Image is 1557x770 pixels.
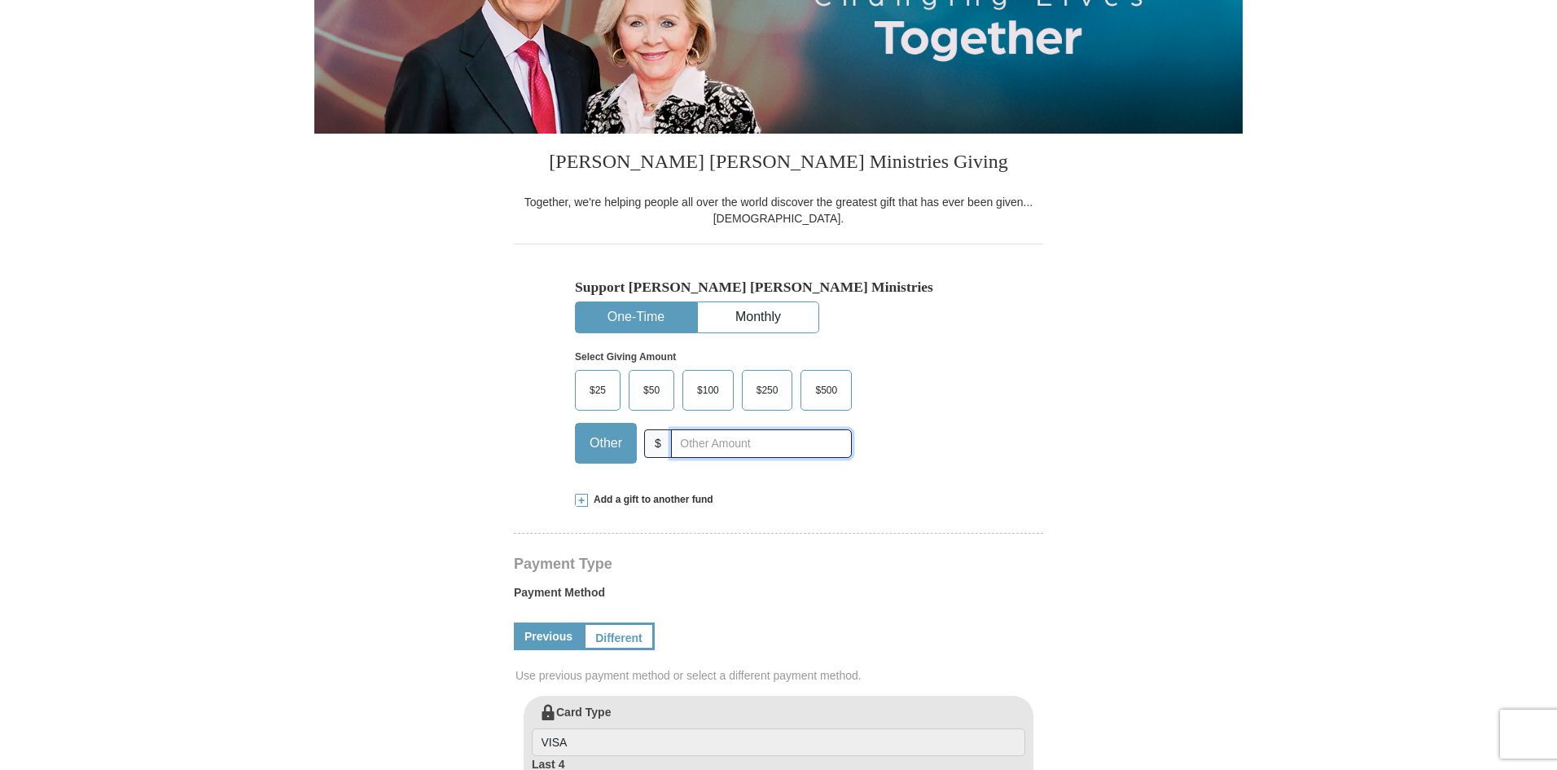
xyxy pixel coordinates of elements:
input: Card Type [532,728,1025,756]
label: Card Type [532,704,1025,756]
span: Add a gift to another fund [588,493,713,507]
span: $250 [748,378,787,403]
a: Different [583,623,655,650]
span: Use previous payment method or select a different payment method. [515,667,1045,684]
strong: Select Giving Amount [575,351,676,363]
span: $50 [635,378,668,403]
span: $100 [689,378,727,403]
button: One-Time [576,302,696,332]
h3: [PERSON_NAME] [PERSON_NAME] Ministries Giving [514,134,1043,194]
label: Payment Method [514,584,1043,609]
span: $25 [581,378,614,403]
div: Together, we're helping people all over the world discover the greatest gift that has ever been g... [514,194,1043,227]
input: Other Amount [671,429,852,458]
button: Monthly [698,302,818,332]
h4: Payment Type [514,557,1043,570]
h5: Support [PERSON_NAME] [PERSON_NAME] Ministries [575,279,982,296]
span: $500 [807,378,845,403]
span: Other [581,431,630,455]
a: Previous [514,623,583,650]
span: $ [644,429,672,458]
